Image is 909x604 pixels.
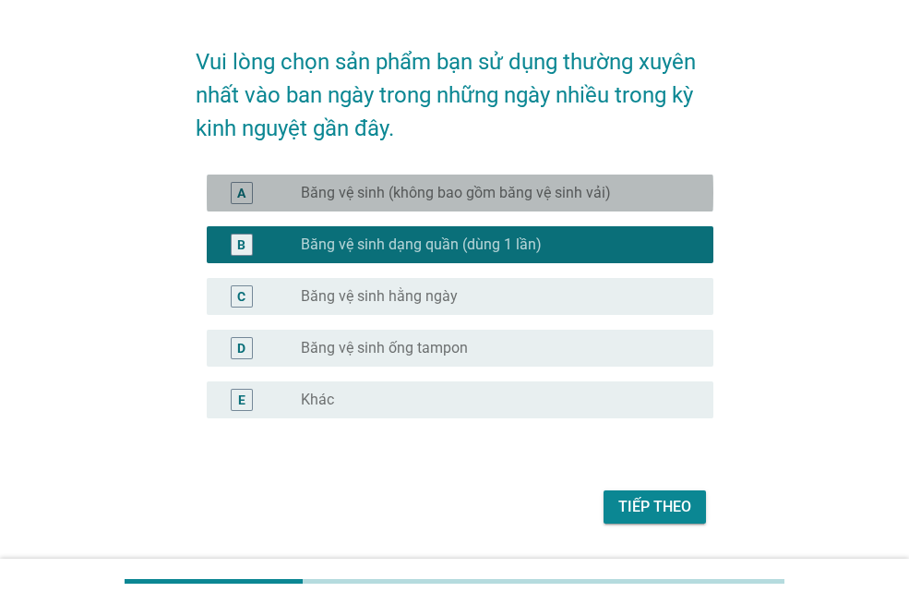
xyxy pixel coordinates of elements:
div: B [237,235,245,254]
h2: Vui lòng chọn sản phẩm bạn sử dụng thường xuyên nhất vào ban ngày trong những ngày nhiều trong kỳ... [196,27,713,145]
div: C [237,286,245,306]
label: Băng vệ sinh ống tampon [301,339,468,357]
div: Tiếp theo [618,496,691,518]
label: Băng vệ sinh hằng ngày [301,287,458,306]
div: A [237,183,245,202]
label: Băng vệ sinh dạng quần (dùng 1 lần) [301,236,542,254]
label: Băng vệ sinh (không bao gồm băng vệ sinh vải) [301,184,611,202]
div: E [238,390,245,409]
label: Khác [301,391,334,409]
div: D [237,338,245,357]
button: Tiếp theo [604,490,706,524]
